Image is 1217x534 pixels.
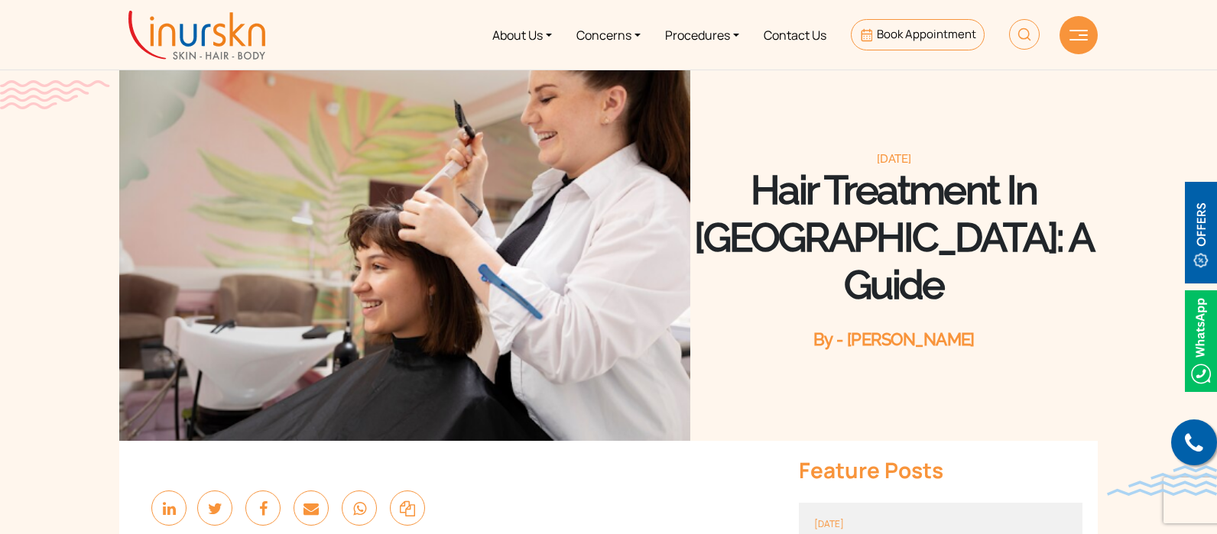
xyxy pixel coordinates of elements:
a: Book Appointment [851,19,985,50]
div: [DATE] [814,518,1067,530]
div: By - [PERSON_NAME] [690,328,1098,351]
a: Contact Us [751,6,839,63]
img: offerBt [1185,182,1217,283]
a: About Us [480,6,564,63]
span: Book Appointment [877,26,976,42]
img: poster [119,61,690,441]
img: inurskn-logo [128,11,265,60]
a: Whatsappicon [1185,331,1217,348]
h1: Hair Treatment In [GEOGRAPHIC_DATA]: A Guide [690,167,1098,309]
a: Concerns [564,6,653,63]
img: hamLine.svg [1069,30,1088,40]
a: Procedures [653,6,751,63]
img: bluewave [1107,465,1217,496]
img: HeaderSearch [1009,19,1040,50]
img: Whatsappicon [1185,290,1217,392]
div: Feature Posts [799,456,1082,484]
div: [DATE] [690,151,1098,167]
